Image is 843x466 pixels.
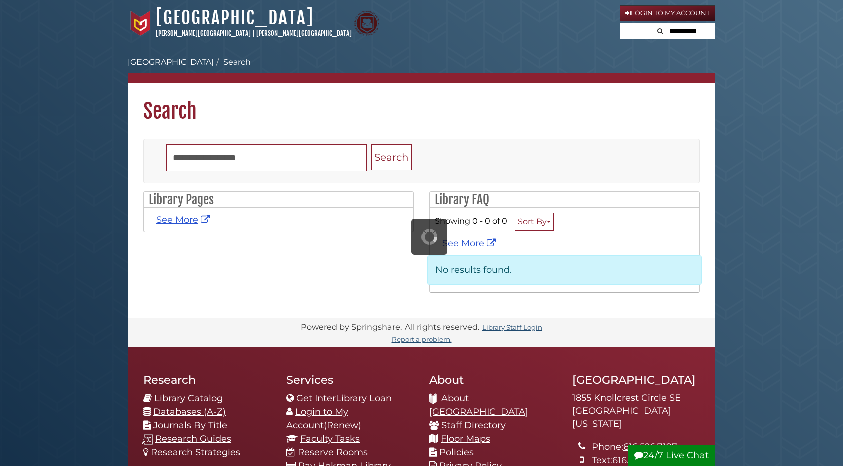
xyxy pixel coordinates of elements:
[612,455,667,466] a: 616.537.2364
[300,433,360,444] a: Faculty Tasks
[439,447,474,458] a: Policies
[371,144,412,171] button: Search
[156,7,314,29] a: [GEOGRAPHIC_DATA]
[628,445,715,466] button: 24/7 Live Chat
[156,214,212,225] a: See More
[298,447,368,458] a: Reserve Rooms
[214,56,251,68] li: Search
[654,23,666,37] button: Search
[286,373,414,387] h2: Services
[256,29,352,37] a: [PERSON_NAME][GEOGRAPHIC_DATA]
[299,322,403,332] div: Powered by Springshare.
[435,216,507,226] span: Showing 0 - 0 of 0
[592,440,700,454] li: Phone:
[354,11,379,36] img: Calvin Theological Seminary
[252,29,255,37] span: |
[657,28,663,34] i: Search
[392,335,452,343] a: Report a problem.
[128,56,715,83] nav: breadcrumb
[142,434,153,445] img: research-guides-icon-white_37x37.png
[296,393,392,404] a: Get InterLibrary Loan
[128,11,153,36] img: Calvin University
[429,373,557,387] h2: About
[572,392,700,430] address: 1855 Knollcrest Circle SE [GEOGRAPHIC_DATA][US_STATE]
[153,420,227,431] a: Journals By Title
[572,373,700,387] h2: [GEOGRAPHIC_DATA]
[403,322,481,332] div: All rights reserved.
[143,373,271,387] h2: Research
[515,213,554,231] button: Sort By
[286,405,414,432] li: (Renew)
[427,255,702,285] p: No results found.
[421,229,437,245] img: Working...
[620,5,715,21] a: Login to My Account
[441,433,490,444] a: Floor Maps
[153,406,226,417] a: Databases (A-Z)
[128,83,715,124] h1: Search
[442,238,498,249] a: See More
[441,420,506,431] a: Staff Directory
[144,192,413,208] h2: Library Pages
[128,57,214,67] a: [GEOGRAPHIC_DATA]
[155,433,231,444] a: Research Guides
[430,192,699,208] h2: Library FAQ
[151,447,240,458] a: Research Strategies
[156,29,251,37] a: [PERSON_NAME][GEOGRAPHIC_DATA]
[623,441,677,452] a: 616.526.7197
[482,323,542,331] a: Library Staff Login
[154,393,223,404] a: Library Catalog
[286,406,348,431] a: Login to My Account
